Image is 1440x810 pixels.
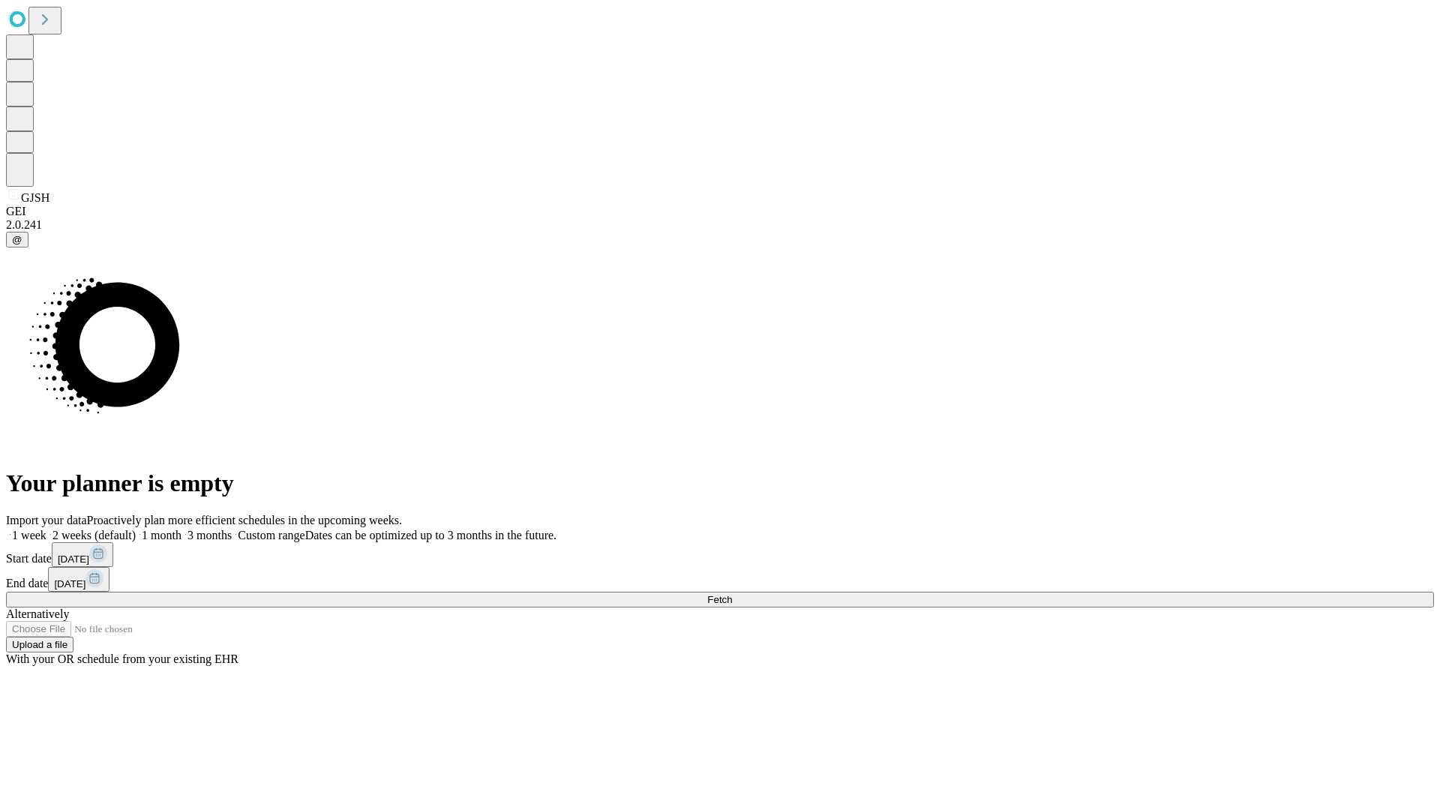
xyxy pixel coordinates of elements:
button: @ [6,232,28,247]
button: Fetch [6,592,1434,607]
span: Import your data [6,514,87,526]
div: Start date [6,542,1434,567]
span: With your OR schedule from your existing EHR [6,652,238,665]
button: [DATE] [48,567,109,592]
span: @ [12,234,22,245]
button: Upload a file [6,637,73,652]
div: GEI [6,205,1434,218]
div: End date [6,567,1434,592]
div: 2.0.241 [6,218,1434,232]
span: 2 weeks (default) [52,529,136,541]
span: 1 week [12,529,46,541]
span: Proactively plan more efficient schedules in the upcoming weeks. [87,514,402,526]
span: Fetch [707,594,732,605]
span: 3 months [187,529,232,541]
span: Alternatively [6,607,69,620]
span: 1 month [142,529,181,541]
span: Custom range [238,529,304,541]
button: [DATE] [52,542,113,567]
span: Dates can be optimized up to 3 months in the future. [305,529,556,541]
span: [DATE] [58,553,89,565]
span: [DATE] [54,578,85,589]
span: GJSH [21,191,49,204]
h1: Your planner is empty [6,469,1434,497]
